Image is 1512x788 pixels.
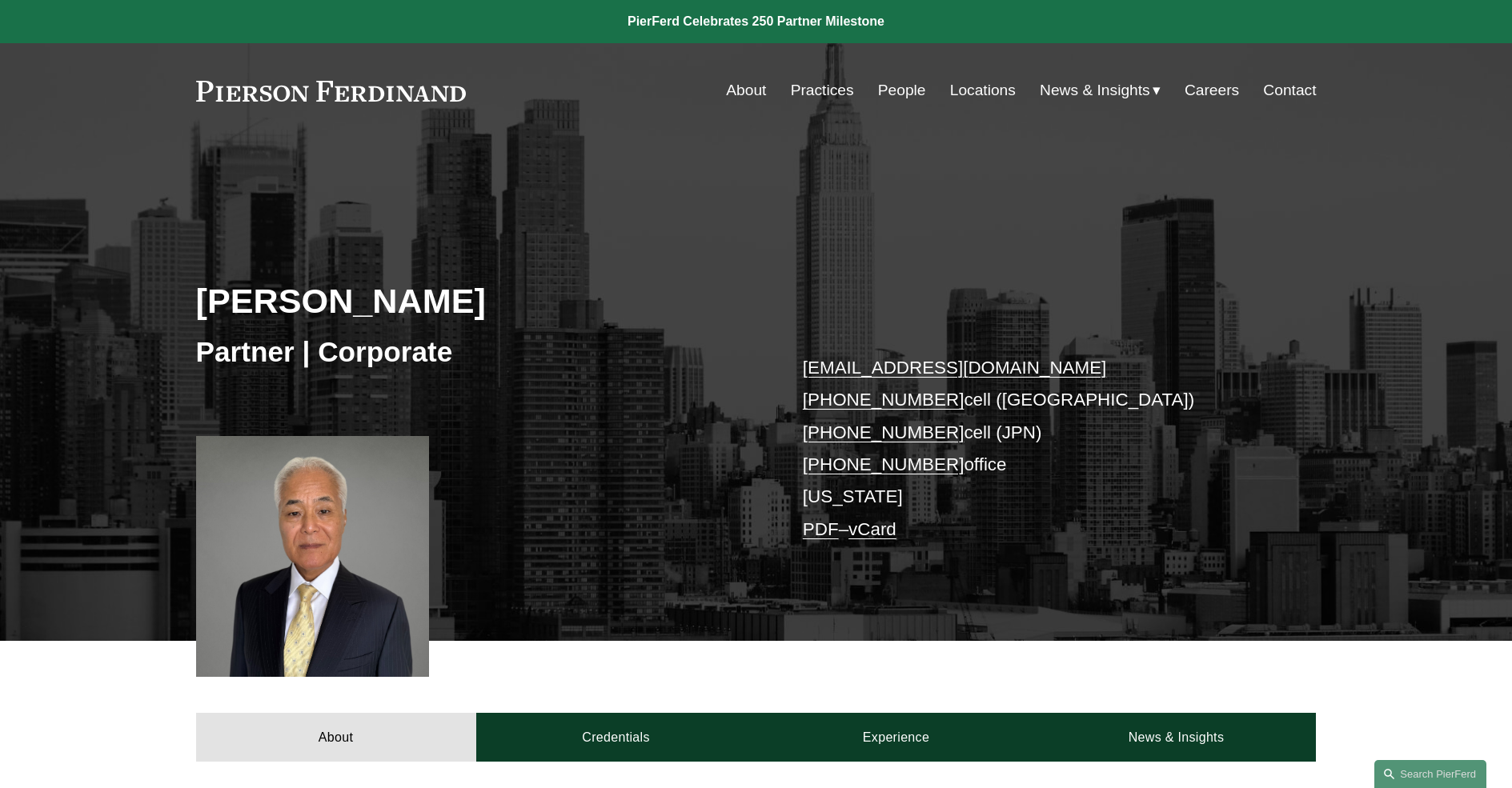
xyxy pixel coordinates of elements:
p: cell ([GEOGRAPHIC_DATA]) cell (JPN) office [US_STATE] – [803,352,1269,546]
span: News & Insights [1040,77,1150,105]
a: Contact [1263,75,1316,106]
a: folder dropdown [1040,75,1161,106]
a: PDF [803,519,839,539]
a: Search this site [1374,760,1486,788]
a: Practices [791,75,854,106]
a: About [196,713,476,761]
a: vCard [848,519,896,539]
a: People [878,75,926,106]
a: Locations [950,75,1016,106]
a: About [726,75,766,106]
a: News & Insights [1036,713,1316,761]
a: Careers [1185,75,1239,106]
a: Credentials [476,713,756,761]
a: Experience [756,713,1037,761]
a: [PHONE_NUMBER] [803,422,965,442]
a: [PHONE_NUMBER] [803,390,965,410]
a: [EMAIL_ADDRESS][DOMAIN_NAME] [803,358,1106,378]
h2: [PERSON_NAME] [196,280,756,322]
h3: Partner | Corporate [196,334,756,370]
a: [PHONE_NUMBER] [803,454,965,474]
